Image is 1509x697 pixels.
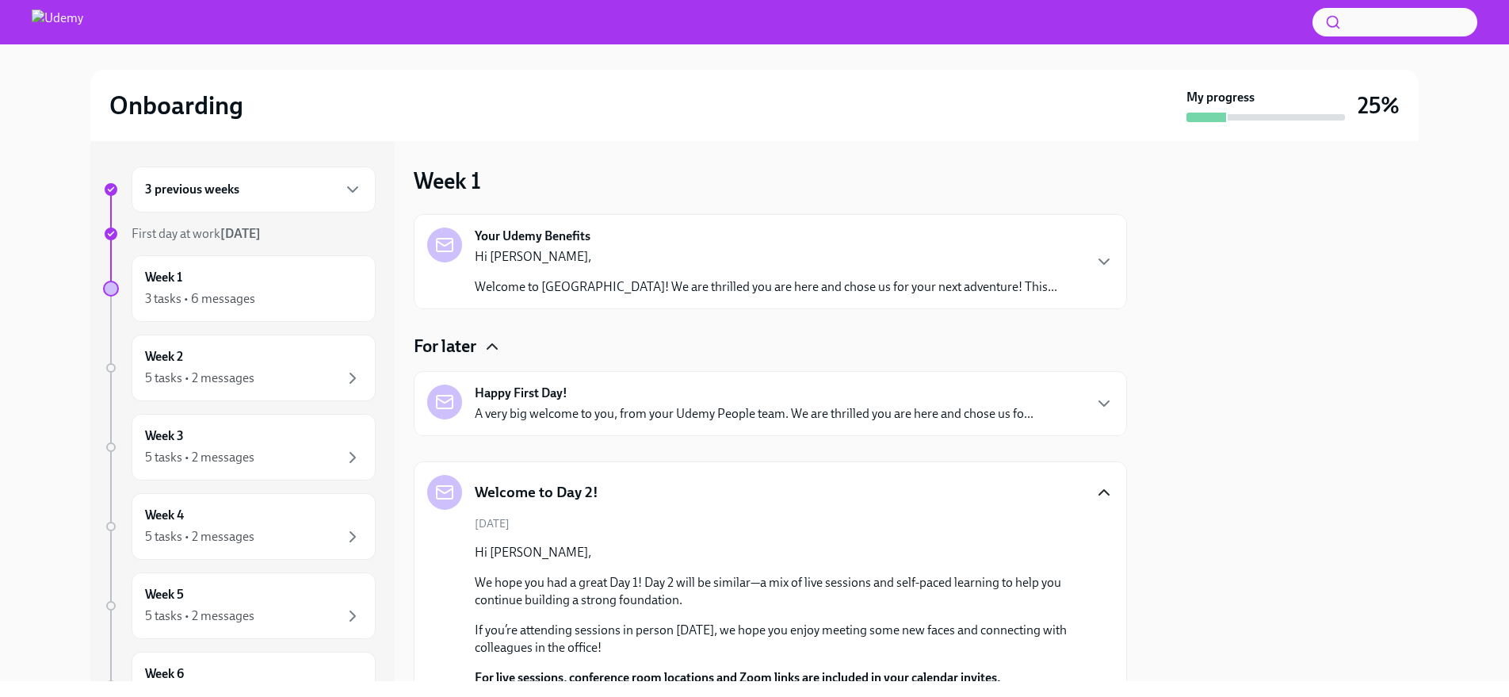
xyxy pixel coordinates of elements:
[414,335,1127,358] div: For later
[220,226,261,241] strong: [DATE]
[145,586,184,603] h6: Week 5
[145,607,254,625] div: 5 tasks • 2 messages
[103,335,376,401] a: Week 25 tasks • 2 messages
[132,226,261,241] span: First day at work
[32,10,83,35] img: Udemy
[475,482,598,503] h5: Welcome to Day 2!
[475,544,1088,561] p: Hi [PERSON_NAME],
[103,573,376,639] a: Week 55 tasks • 2 messages
[145,449,254,466] div: 5 tasks • 2 messages
[475,278,1057,296] p: Welcome to [GEOGRAPHIC_DATA]! We are thrilled you are here and chose us for your next adventure! ...
[1186,89,1255,106] strong: My progress
[475,228,590,245] strong: Your Udemy Benefits
[145,181,239,198] h6: 3 previous weeks
[1358,91,1400,120] h3: 25%
[109,90,243,121] h2: Onboarding
[475,670,1001,685] strong: For live sessions, conference room locations and Zoom links are included in your calendar invites.
[145,348,183,366] h6: Week 2
[145,507,184,524] h6: Week 4
[103,414,376,481] a: Week 35 tasks • 2 messages
[475,574,1088,609] p: We hope you had a great Day 1! Day 2 will be similar—a mix of live sessions and self-paced learni...
[145,290,255,308] div: 3 tasks • 6 messages
[475,248,1057,266] p: Hi [PERSON_NAME],
[103,225,376,243] a: First day at work[DATE]
[103,493,376,560] a: Week 45 tasks • 2 messages
[414,335,476,358] h4: For later
[145,528,254,546] div: 5 tasks • 2 messages
[475,622,1088,657] p: If you’re attending sessions in person [DATE], we hope you enjoy meeting some new faces and conne...
[145,269,182,286] h6: Week 1
[475,405,1033,423] p: A very big welcome to you, from your Udemy People team. We are thrilled you are here and chose us...
[475,516,510,531] span: [DATE]
[145,427,184,445] h6: Week 3
[132,167,376,213] div: 3 previous weeks
[103,255,376,322] a: Week 13 tasks • 6 messages
[145,665,184,683] h6: Week 6
[414,167,481,195] h3: Week 1
[145,370,254,387] div: 5 tasks • 2 messages
[475,385,567,402] strong: Happy First Day!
